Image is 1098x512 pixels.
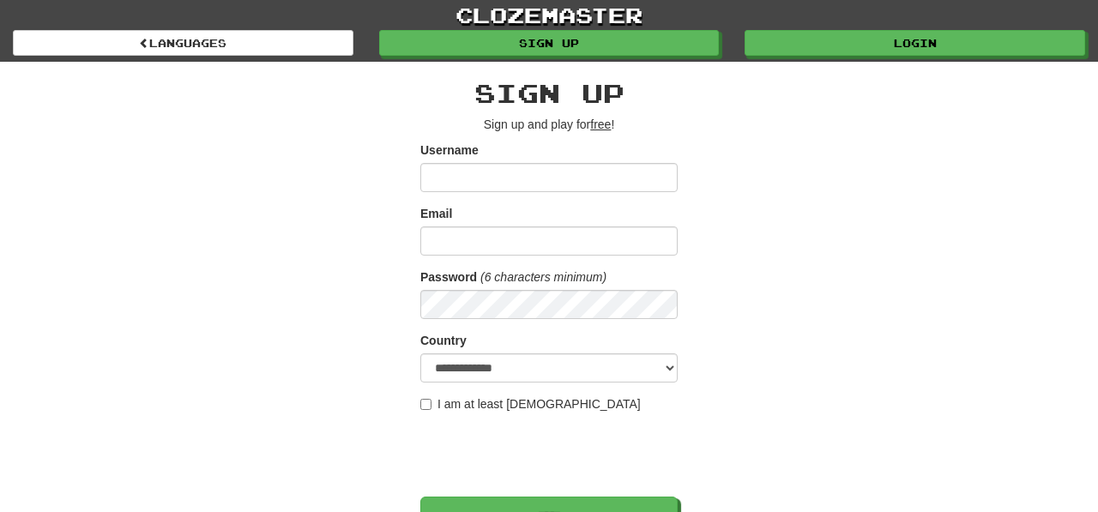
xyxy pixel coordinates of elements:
label: I am at least [DEMOGRAPHIC_DATA] [420,395,641,413]
a: Sign up [379,30,720,56]
label: Password [420,268,477,286]
a: Login [745,30,1085,56]
iframe: reCAPTCHA [420,421,681,488]
a: Languages [13,30,353,56]
h2: Sign up [420,79,678,107]
em: (6 characters minimum) [480,270,606,284]
p: Sign up and play for ! [420,116,678,133]
label: Country [420,332,467,349]
label: Email [420,205,452,222]
label: Username [420,142,479,159]
input: I am at least [DEMOGRAPHIC_DATA] [420,399,431,410]
u: free [590,117,611,131]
